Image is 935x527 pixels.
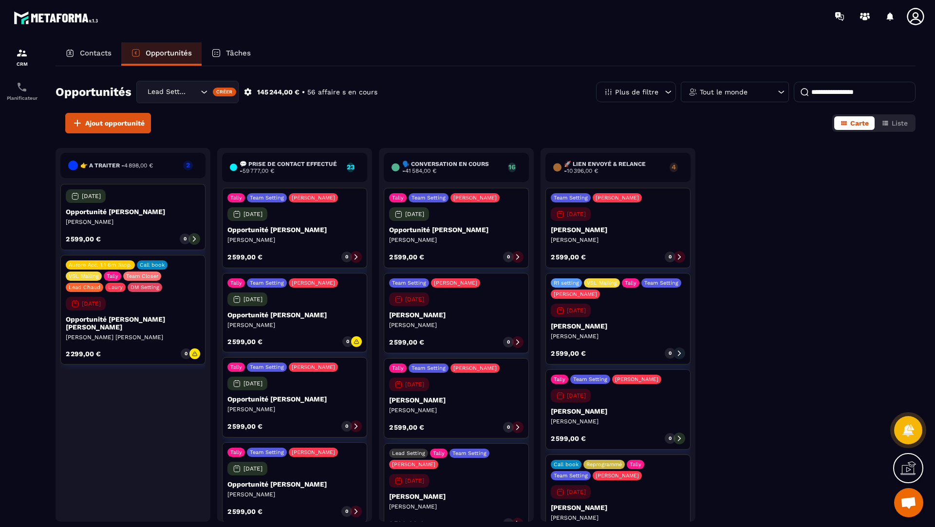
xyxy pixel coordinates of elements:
p: 0 [346,338,349,345]
p: Tally [230,280,242,286]
p: 2 599,00 € [389,424,424,431]
p: 0 [507,254,510,260]
p: Team Setting [554,195,588,201]
p: Tally [433,450,445,456]
p: Tâches [226,49,251,57]
p: Tally [625,280,636,286]
p: 2 599,00 € [227,508,262,515]
p: Opportunité [PERSON_NAME] [66,208,200,216]
p: [DATE] [567,392,586,399]
span: Liste [892,119,908,127]
p: Tally [554,376,565,382]
p: 16 [508,164,516,170]
p: Tally [392,365,404,371]
p: [PERSON_NAME] [551,514,685,522]
p: [PERSON_NAME] [227,321,362,329]
p: [DATE] [405,477,424,484]
p: [PERSON_NAME] [389,321,524,329]
p: CRM [2,61,41,67]
span: Ajout opportunité [85,118,145,128]
p: Tally [630,461,641,468]
img: formation [16,47,28,59]
p: Opportunités [146,49,192,57]
button: Ajout opportunité [65,113,151,133]
p: Team Setting [250,280,284,286]
p: [PERSON_NAME] [392,461,435,468]
p: Tout le monde [700,89,748,95]
p: [PERSON_NAME] [389,492,524,500]
p: [PERSON_NAME] [551,332,685,340]
p: 0 [669,254,672,260]
p: [DATE] [82,193,101,200]
p: [PERSON_NAME] [551,418,685,425]
p: Team Closer [126,273,158,279]
p: 2 599,00 € [66,236,101,242]
p: VSL Mailing [69,273,99,279]
p: [PERSON_NAME] [389,236,524,244]
p: 0 [507,520,510,527]
p: Opportunité [PERSON_NAME] [227,226,362,234]
img: scheduler [16,81,28,93]
p: [PERSON_NAME] [292,195,335,201]
p: [PERSON_NAME] [292,364,335,370]
span: Lead Setting [145,87,188,97]
p: [PERSON_NAME] [389,406,524,414]
input: Search for option [188,87,198,97]
p: [PERSON_NAME] [292,449,335,455]
p: • [302,88,305,97]
p: [DATE] [243,211,262,218]
p: [PERSON_NAME] [551,322,685,330]
p: [PERSON_NAME] [554,291,597,297]
p: [DATE] [243,380,262,387]
p: Plus de filtre [615,89,658,95]
p: [DATE] [567,307,586,314]
a: Tâches [202,42,261,66]
p: 2 599,00 € [227,338,262,345]
p: 2 [183,162,193,168]
p: Call book [140,262,165,268]
p: Team Setting [250,449,284,455]
h2: Opportunités [56,82,131,102]
p: [PERSON_NAME] [453,195,497,201]
p: [PERSON_NAME] [66,218,200,226]
p: [PERSON_NAME] [596,472,639,479]
p: [DATE] [405,296,424,303]
p: 56 affaire s en cours [307,88,377,97]
p: Lead Setting [392,450,425,456]
p: 145 244,00 € [257,88,299,97]
p: DM Setting [131,284,159,291]
p: Call book [554,461,579,468]
p: [PERSON_NAME] [PERSON_NAME] [66,333,200,341]
p: 0 [507,339,510,345]
p: 0 [345,423,348,430]
p: [PERSON_NAME] [551,236,685,244]
p: Tally [107,273,118,279]
p: [PERSON_NAME] [615,376,658,382]
p: 2 299,00 € [66,350,101,357]
p: [DATE] [567,211,586,218]
p: Opportunité [PERSON_NAME] [PERSON_NAME] [66,315,200,331]
p: Laury [108,284,123,291]
p: [PERSON_NAME] [596,195,639,201]
p: Team Setting [411,365,446,371]
p: Opportunité [PERSON_NAME] [389,226,524,234]
p: 2 599,00 € [227,423,262,430]
span: 41 584,00 € [405,167,436,174]
img: logo [14,9,101,27]
p: 0 [184,236,187,242]
p: Team Setting [411,195,446,201]
p: Contacts [80,49,112,57]
p: [DATE] [82,300,101,307]
p: Lead Chaud [69,284,100,291]
p: 2 599,00 € [389,520,424,527]
p: Planificateur [2,95,41,101]
div: Créer [213,88,237,96]
p: [DATE] [243,465,262,472]
span: 59 777,00 € [243,167,274,174]
p: [PERSON_NAME] [389,503,524,510]
span: 10 396,00 € [567,167,598,174]
p: 4 [670,164,678,170]
p: VSL Mailing [587,280,617,286]
p: [PERSON_NAME] [389,396,524,404]
p: 2 599,00 € [389,254,424,260]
